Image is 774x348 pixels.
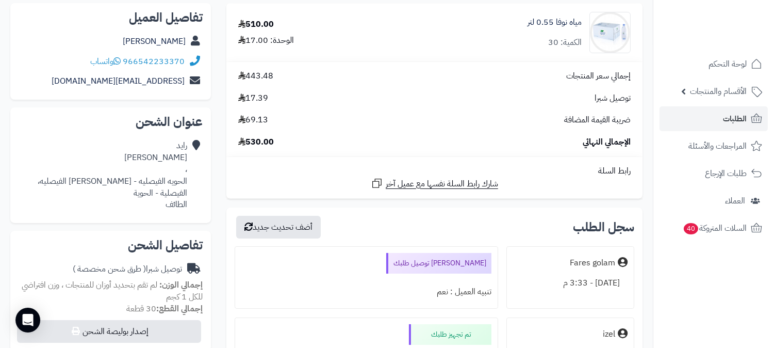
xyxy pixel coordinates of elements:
a: الطلبات [660,106,768,131]
span: الطلبات [723,112,747,126]
div: [DATE] - 3:33 م [513,273,628,293]
button: إصدار بوليصة الشحن [17,320,201,343]
span: المراجعات والأسئلة [688,139,747,153]
span: طلبات الإرجاع [705,166,747,181]
a: [EMAIL_ADDRESS][DOMAIN_NAME] [52,75,185,87]
h2: تفاصيل العميل [19,11,203,24]
span: 40 [684,223,698,234]
div: الكمية: 30 [548,37,582,49]
div: تم تجهيز طلبك [409,324,491,345]
div: توصيل شبرا [73,263,182,275]
a: طلبات الإرجاع [660,161,768,186]
button: أضف تحديث جديد [236,216,321,239]
a: العملاء [660,188,768,213]
span: 443.48 [238,70,273,82]
span: لوحة التحكم [709,57,747,71]
div: رابط السلة [230,165,638,177]
div: تنبيه العميل : نعم [241,282,492,302]
a: لوحة التحكم [660,52,768,76]
div: 510.00 [238,19,274,30]
span: شارك رابط السلة نفسها مع عميل آخر [386,178,498,190]
a: [PERSON_NAME] [123,35,186,48]
h2: تفاصيل الشحن [19,239,203,251]
a: مياه نوفا 0.55 لتر [528,17,582,28]
span: السلات المتروكة [683,221,747,235]
h2: عنوان الشحن [19,116,203,128]
span: ( طرق شحن مخصصة ) [73,263,146,275]
div: الوحدة: 17.00 [238,35,294,46]
strong: إجمالي القطع: [156,303,203,315]
div: Fares golam [570,257,615,269]
img: logo-2.png [704,28,764,50]
a: المراجعات والأسئلة [660,134,768,159]
span: ضريبة القيمة المضافة [564,114,631,126]
div: izel [603,328,615,340]
div: [PERSON_NAME] توصيل طلبك [386,253,491,274]
span: 530.00 [238,136,274,148]
a: 966542233370 [123,55,185,68]
div: Open Intercom Messenger [15,308,40,333]
span: 69.13 [238,114,268,126]
span: الإجمالي النهائي [583,136,631,148]
span: 17.39 [238,92,268,104]
a: شارك رابط السلة نفسها مع عميل آخر [371,177,498,190]
strong: إجمالي الوزن: [159,279,203,291]
span: العملاء [725,194,745,208]
span: لم تقم بتحديد أوزان للمنتجات ، وزن افتراضي للكل 1 كجم [22,279,203,303]
a: السلات المتروكة40 [660,216,768,241]
small: 30 قطعة [126,303,203,315]
div: رايد [PERSON_NAME] ، الحويه الفيصليه - [PERSON_NAME] الفيصليه، الفيصلية - الحوية الطائف [19,140,187,211]
span: إجمالي سعر المنتجات [566,70,631,82]
img: 377e01e795c5410466bb5d47573f5ca76f1-90x90.jpg [590,12,630,53]
span: توصيل شبرا [595,92,631,104]
span: الأقسام والمنتجات [690,84,747,99]
a: واتساب [90,55,121,68]
h3: سجل الطلب [573,221,634,233]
